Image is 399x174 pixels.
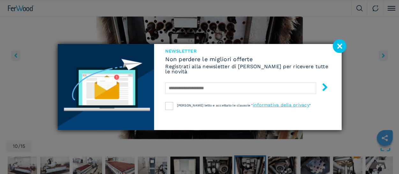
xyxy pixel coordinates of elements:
span: NEWSLETTER [165,49,330,53]
button: submit-button [314,81,329,96]
img: Newsletter image [58,44,154,130]
h6: Registrati alla newsletter di [PERSON_NAME] per ricevere tutte le novità [165,64,330,74]
span: " [309,104,311,107]
a: informativa della privacy [253,102,309,107]
span: [PERSON_NAME] letto e accettato le clausole " [177,104,253,107]
span: Non perdere le migliori offerte [165,56,330,62]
